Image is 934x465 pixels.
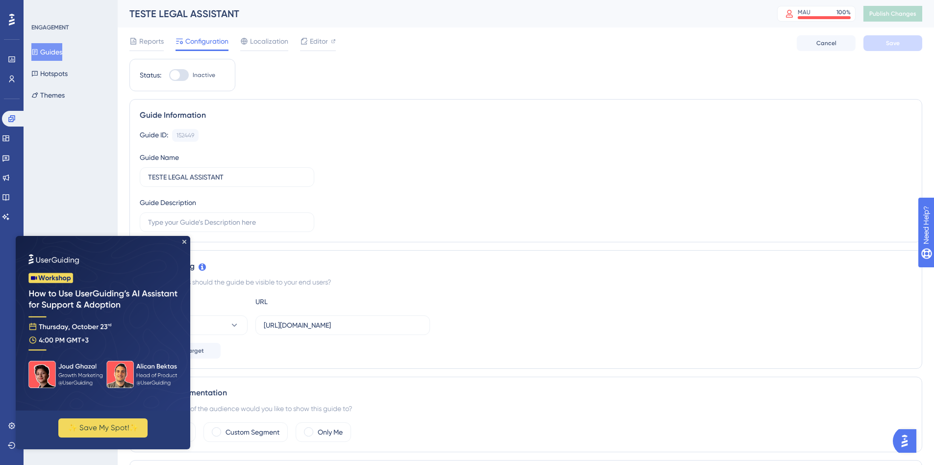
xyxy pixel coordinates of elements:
input: Type your Guide’s Name here [148,172,306,182]
span: Cancel [816,39,836,47]
div: Close Preview [167,4,171,8]
div: TESTE LEGAL ASSISTANT [129,7,753,21]
button: Publish Changes [863,6,922,22]
label: Custom Segment [226,426,279,438]
button: Guides [31,43,62,61]
span: Localization [250,35,288,47]
span: Editor [310,35,328,47]
div: Page Targeting [140,260,912,272]
iframe: UserGuiding AI Assistant Launcher [893,426,922,456]
button: ✨ Save My Spot!✨ [43,182,132,202]
div: Audience Segmentation [140,387,912,399]
button: Cancel [797,35,856,51]
input: Type your Guide’s Description here [148,217,306,228]
span: Inactive [193,71,215,79]
input: yourwebsite.com/path [264,320,422,331]
div: Guide Description [140,197,196,208]
span: Need Help? [23,2,61,14]
div: 152449 [177,131,194,139]
div: 100 % [836,8,851,16]
span: Publish Changes [869,10,916,18]
label: Only Me [318,426,343,438]
div: Choose A Rule [140,296,248,308]
div: ENGAGEMENT [31,24,69,31]
button: Themes [31,86,65,104]
div: Guide Information [140,109,912,121]
span: Reports [139,35,164,47]
div: Status: [140,69,161,81]
div: Guide ID: [140,129,168,142]
button: Hotspots [31,65,68,82]
div: Guide Name [140,152,179,163]
div: On which pages should the guide be visible to your end users? [140,276,912,288]
div: Which segment of the audience would you like to show this guide to? [140,403,912,414]
button: Save [863,35,922,51]
span: Configuration [185,35,228,47]
div: MAU [798,8,810,16]
span: Save [886,39,900,47]
div: URL [255,296,363,308]
button: contains [140,315,248,335]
